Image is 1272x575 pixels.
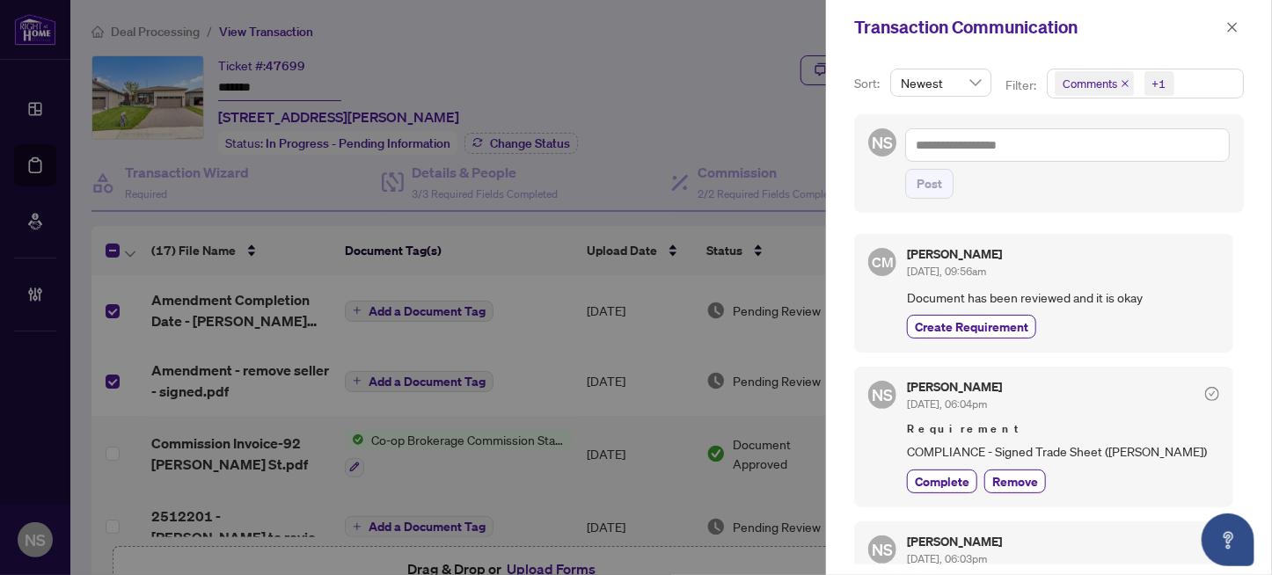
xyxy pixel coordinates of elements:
button: Open asap [1202,513,1254,566]
button: Post [905,169,954,199]
span: Comments [1055,71,1134,96]
span: Remove [992,472,1038,491]
h5: [PERSON_NAME] [907,248,1002,260]
span: COMPLIANCE - Signed Trade Sheet ([PERSON_NAME]) [907,441,1219,462]
span: close [1121,79,1129,88]
h5: [PERSON_NAME] [907,381,1002,393]
span: check-circle [1205,387,1219,401]
div: +1 [1152,75,1166,92]
button: Complete [907,469,977,493]
h5: [PERSON_NAME] [907,535,1002,548]
span: Newest [901,69,981,96]
span: [DATE], 06:04pm [907,397,987,411]
p: Sort: [854,74,883,93]
span: [DATE], 06:03pm [907,552,987,565]
span: Comments [1063,75,1117,92]
span: close [1226,21,1239,33]
button: Remove [984,469,1046,493]
span: Complete [915,472,969,491]
span: NS [872,130,893,155]
span: [DATE], 09:56am [907,265,986,278]
span: Create Requirement [915,317,1028,336]
button: Create Requirement [907,315,1036,338]
span: Requirement [907,420,1219,438]
span: Document has been reviewed and it is okay [907,287,1219,308]
span: CM [872,251,893,273]
p: Filter: [1005,76,1039,95]
span: NS [872,382,893,407]
div: Transaction Communication [854,14,1221,40]
span: NS [872,537,893,562]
